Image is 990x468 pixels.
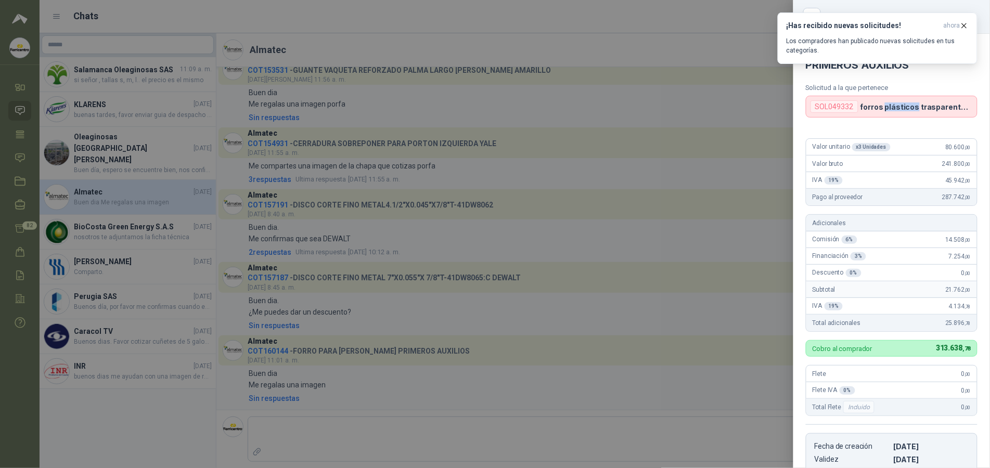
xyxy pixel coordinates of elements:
div: 19 % [825,176,843,185]
p: Validez [815,455,890,464]
div: Total adicionales [806,315,977,331]
span: 0 [961,269,971,277]
p: [DATE] [894,455,969,464]
span: ,00 [965,161,971,167]
p: Los compradores han publicado nuevas solicitudes en tus categorías. [787,36,969,55]
span: ,00 [965,405,971,410]
span: 287.742 [942,193,971,201]
span: ,00 [965,145,971,150]
span: ,78 [962,345,971,352]
span: Valor unitario [813,143,891,151]
span: 313.638 [936,344,971,352]
span: 241.800 [942,160,971,167]
h3: ¡Has recibido nuevas solicitudes! [787,21,940,30]
span: ,00 [965,237,971,243]
span: ,00 [965,194,971,200]
span: ,00 [965,254,971,259]
span: ,78 [965,320,971,326]
span: 14.508 [945,236,971,243]
div: x 3 Unidades [852,143,891,151]
div: 0 % [840,386,855,395]
span: 0 [961,370,971,378]
span: 45.942 [945,177,971,184]
span: 4.134 [949,303,971,310]
span: Subtotal [813,286,835,293]
p: Cobro al comprador [813,345,872,352]
div: Incluido [843,401,875,413]
span: ,00 [965,287,971,293]
span: ,78 [965,304,971,309]
span: 80.600 [945,144,971,151]
div: 6 % [842,236,857,244]
span: IVA [813,302,843,310]
span: Pago al proveedor [813,193,863,201]
span: Flete IVA [813,386,855,395]
span: ,00 [965,388,971,394]
span: Flete [813,370,826,378]
span: 0 [961,387,971,394]
div: Adicionales [806,215,977,231]
span: Descuento [813,269,862,277]
span: Comisión [813,236,857,244]
div: COT160144 [827,8,978,25]
span: 21.762 [945,286,971,293]
p: Solicitud a la que pertenece [806,84,978,92]
span: Total Flete [813,401,877,413]
span: ,00 [965,371,971,377]
span: IVA [813,176,843,185]
div: 19 % [825,302,843,310]
p: forros plásticos trasparente para [PERSON_NAME] de emergencia [860,102,973,111]
p: [DATE] [894,442,969,451]
button: ¡Has recibido nuevas solicitudes!ahora Los compradores han publicado nuevas solicitudes en tus ca... [778,12,978,64]
div: 0 % [846,269,862,277]
div: SOL049332 [811,100,858,113]
p: Fecha de creación [815,442,890,451]
button: Close [806,10,818,23]
span: Valor bruto [813,160,843,167]
span: 0 [961,404,971,411]
span: 7.254 [949,253,971,260]
span: Financiación [813,252,866,261]
span: ahora [944,21,960,30]
div: 3 % [851,252,866,261]
span: ,00 [965,178,971,184]
span: 25.896 [945,319,971,327]
span: ,00 [965,270,971,276]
